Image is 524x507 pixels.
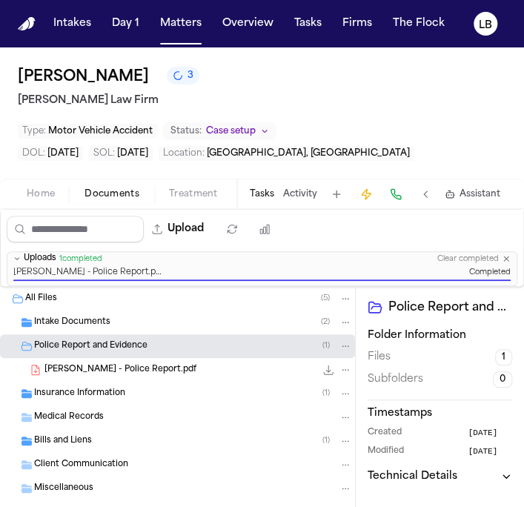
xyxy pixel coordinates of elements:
[322,342,330,350] span: ( 1 )
[24,253,56,265] span: Uploads
[188,70,193,82] span: 3
[27,188,55,200] span: Home
[34,483,93,495] span: Miscellaneous
[468,427,512,440] button: [DATE]
[321,318,330,326] span: ( 2 )
[144,216,213,242] button: Upload
[169,188,218,200] span: Treatment
[47,149,79,158] span: [DATE]
[154,10,208,37] button: Matters
[437,254,499,264] button: Clear completed
[34,411,104,424] span: Medical Records
[368,445,404,458] span: Modified
[170,125,202,137] span: Status:
[368,372,423,387] span: Subfolders
[495,349,512,365] span: 1
[250,188,274,200] button: Tasks
[288,10,328,37] button: Tasks
[388,299,512,317] h2: Police Report and Evidence
[163,149,205,158] span: Location :
[368,469,457,484] h3: Technical Details
[207,149,410,158] span: [GEOGRAPHIC_DATA], [GEOGRAPHIC_DATA]
[25,293,57,305] span: All Files
[468,445,497,458] span: [DATE]
[7,216,144,242] input: Search files
[368,406,512,421] h3: Timestamps
[7,252,517,266] button: Uploads1completedClear completed
[322,437,330,445] span: ( 1 )
[18,17,36,31] a: Home
[356,184,377,205] button: Create Immediate Task
[34,317,110,329] span: Intake Documents
[326,184,347,205] button: Add Task
[44,364,196,377] span: [PERSON_NAME] - Police Report.pdf
[368,469,512,484] button: Technical Details
[34,388,125,400] span: Insurance Information
[117,149,148,158] span: [DATE]
[216,10,279,37] button: Overview
[468,445,512,458] button: [DATE]
[322,389,330,397] span: ( 1 )
[106,10,145,37] button: Day 1
[368,350,391,365] span: Files
[18,65,149,89] button: Edit matter name
[84,188,139,200] span: Documents
[493,371,512,388] span: 0
[469,268,511,279] span: Completed
[387,10,451,37] button: The Flock
[321,294,330,302] span: ( 5 )
[385,184,406,205] button: Make a Call
[34,435,92,448] span: Bills and Liens
[47,10,97,37] button: Intakes
[468,427,497,440] span: [DATE]
[34,459,128,471] span: Client Communication
[283,188,317,200] button: Activity
[18,124,157,139] button: Edit Type: Motor Vehicle Accident
[368,427,402,440] span: Created
[368,328,512,343] h3: Folder Information
[34,340,147,353] span: Police Report and Evidence
[167,67,199,84] button: 3 active tasks
[206,125,256,137] span: Case setup
[460,188,500,200] span: Assistant
[93,149,115,158] span: SOL :
[445,188,500,200] button: Assistant
[22,149,45,158] span: DOL :
[18,146,83,161] button: Edit DOL: 2025-08-12
[18,17,36,31] img: Finch Logo
[22,127,46,136] span: Type :
[336,10,378,37] button: Firms
[13,268,162,279] span: [PERSON_NAME] - Police Report.pdf
[18,92,506,110] h2: [PERSON_NAME] Law Firm
[321,362,336,377] button: Download Gonzalez, Rosalinda - Police Report.pdf
[159,146,414,161] button: Edit Location: Fort Worth, TX
[18,65,149,89] h1: [PERSON_NAME]
[163,122,276,140] button: Change status from Case setup
[59,254,102,264] span: 1 completed
[89,146,153,161] button: Edit SOL: 2027-08-12
[48,127,153,136] span: Motor Vehicle Accident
